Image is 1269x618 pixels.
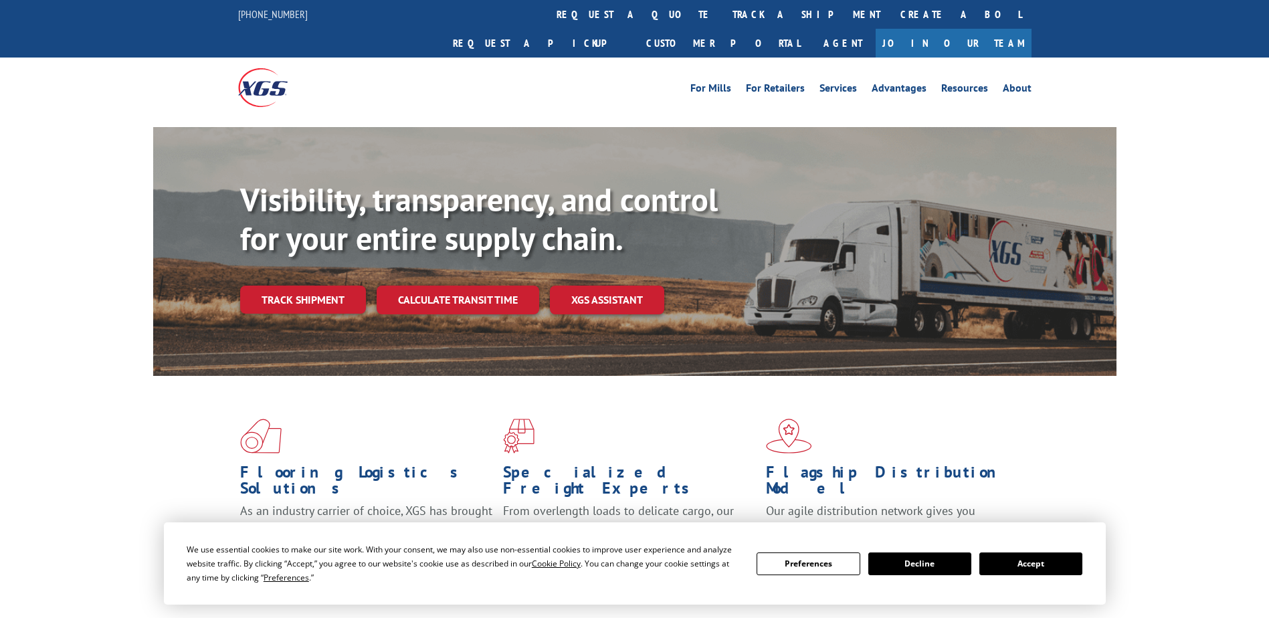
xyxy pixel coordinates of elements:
span: As an industry carrier of choice, XGS has brought innovation and dedication to flooring logistics... [240,503,492,550]
span: Cookie Policy [532,558,581,569]
div: Cookie Consent Prompt [164,522,1106,605]
a: For Mills [690,83,731,98]
a: Request a pickup [443,29,636,58]
h1: Specialized Freight Experts [503,464,756,503]
a: Resources [941,83,988,98]
button: Preferences [757,552,860,575]
a: XGS ASSISTANT [550,286,664,314]
a: Join Our Team [876,29,1032,58]
span: Preferences [264,572,309,583]
h1: Flagship Distribution Model [766,464,1019,503]
b: Visibility, transparency, and control for your entire supply chain. [240,179,718,259]
button: Decline [868,552,971,575]
a: Calculate transit time [377,286,539,314]
button: Accept [979,552,1082,575]
p: From overlength loads to delicate cargo, our experienced staff knows the best way to move your fr... [503,503,756,562]
a: For Retailers [746,83,805,98]
a: Track shipment [240,286,366,314]
a: Advantages [872,83,926,98]
a: [PHONE_NUMBER] [238,7,308,21]
a: Services [819,83,857,98]
img: xgs-icon-flagship-distribution-model-red [766,419,812,453]
div: We use essential cookies to make our site work. With your consent, we may also use non-essential ... [187,542,741,585]
a: About [1003,83,1032,98]
h1: Flooring Logistics Solutions [240,464,493,503]
img: xgs-icon-total-supply-chain-intelligence-red [240,419,282,453]
span: Our agile distribution network gives you nationwide inventory management on demand. [766,503,1012,534]
a: Agent [810,29,876,58]
a: Customer Portal [636,29,810,58]
img: xgs-icon-focused-on-flooring-red [503,419,534,453]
